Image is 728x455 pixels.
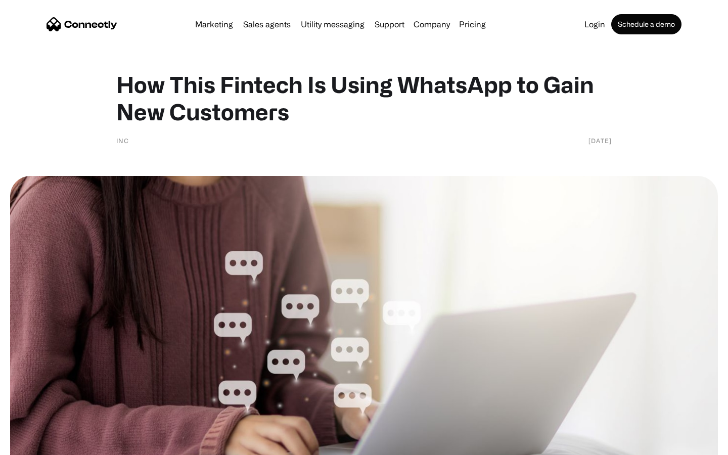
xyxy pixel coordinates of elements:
[239,20,295,28] a: Sales agents
[455,20,490,28] a: Pricing
[588,135,612,146] div: [DATE]
[10,437,61,451] aside: Language selected: English
[371,20,408,28] a: Support
[20,437,61,451] ul: Language list
[580,20,609,28] a: Login
[414,17,450,31] div: Company
[116,71,612,125] h1: How This Fintech Is Using WhatsApp to Gain New Customers
[116,135,129,146] div: INC
[191,20,237,28] a: Marketing
[297,20,369,28] a: Utility messaging
[611,14,681,34] a: Schedule a demo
